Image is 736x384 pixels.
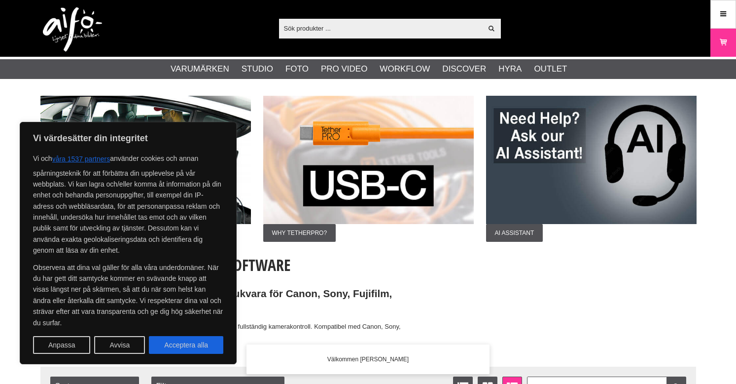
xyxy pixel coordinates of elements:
a: Annons:003 ban-tet-USB-C.jpgWhy TetherPro? [263,96,474,242]
img: Annons:003 ban-tet-USB-C.jpg [263,96,474,224]
span: Välkommen [PERSON_NAME] [327,355,409,364]
p: Vi och använder cookies och annan spårningsteknik för att förbättra din upplevelse på vår webbpla... [33,150,223,256]
p: Vi värdesätter din integritet [33,132,223,144]
button: våra 1537 partners [52,150,110,168]
a: Studio [242,63,273,76]
button: Avvisa [94,336,145,354]
a: Varumärken [171,63,229,76]
a: Discover [442,63,486,76]
a: Annons:002 ban-tet-tetherpro010.jpgTether to Ipad [40,96,251,242]
img: Annons:002 ban-tet-tetherpro010.jpg [40,96,251,224]
a: Workflow [380,63,430,76]
div: Vi värdesätter din integritet [20,122,237,364]
a: Annons:001 ban-elin-AIelin-eng.jpgAI Assistant [486,96,697,242]
a: Pro Video [321,63,367,76]
span: Why TetherPro? [263,224,336,242]
a: Hyra [498,63,522,76]
a: Foto [285,63,309,76]
img: logo.png [43,7,102,52]
button: Acceptera alla [149,336,223,354]
a: Outlet [534,63,567,76]
p: Observera att dina val gäller för alla våra underdomäner. När du har gett ditt samtycke kommer en... [33,262,223,328]
input: Sök produkter ... [279,21,483,36]
button: Anpassa [33,336,90,354]
img: Annons:001 ban-elin-AIelin-eng.jpg [486,96,697,224]
span: AI Assistant [486,224,543,242]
